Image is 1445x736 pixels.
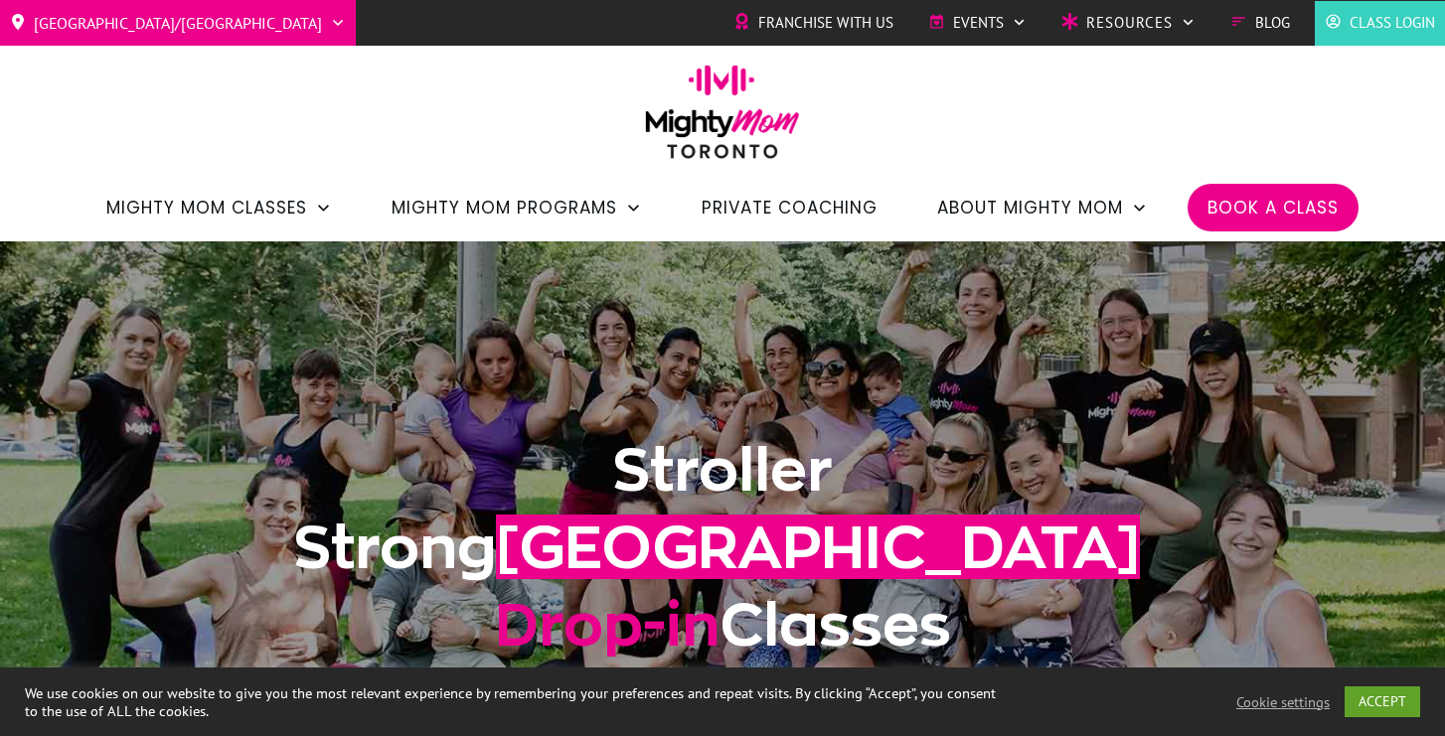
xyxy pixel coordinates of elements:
span: Franchise with Us [758,8,893,38]
a: ACCEPT [1345,686,1420,717]
a: Blog [1230,8,1290,38]
a: About Mighty Mom [937,191,1148,224]
a: Class Login [1325,8,1435,38]
span: Mighty Mom Classes [106,191,307,224]
span: Resources [1086,8,1173,38]
a: Book a Class [1207,191,1339,224]
img: mightymom-logo-toronto [635,65,810,173]
span: Events [953,8,1004,38]
h1: Stroller Strong Classes [187,431,1258,687]
a: Mighty Mom Programs [392,191,642,224]
a: Events [928,8,1027,38]
span: About Mighty Mom [937,191,1123,224]
a: [GEOGRAPHIC_DATA]/[GEOGRAPHIC_DATA] [10,7,346,39]
a: Resources [1061,8,1196,38]
span: [GEOGRAPHIC_DATA] [496,515,1140,579]
span: Mighty Mom Programs [392,191,617,224]
a: Private Coaching [702,191,878,224]
a: Cookie settings [1236,693,1330,711]
div: We use cookies on our website to give you the most relevant experience by remembering your prefer... [25,684,1002,720]
span: [GEOGRAPHIC_DATA]/[GEOGRAPHIC_DATA] [34,7,322,39]
span: Drop-in [495,592,720,657]
span: Class Login [1350,8,1435,38]
a: Franchise with Us [733,8,893,38]
a: Mighty Mom Classes [106,191,332,224]
span: Blog [1255,8,1290,38]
